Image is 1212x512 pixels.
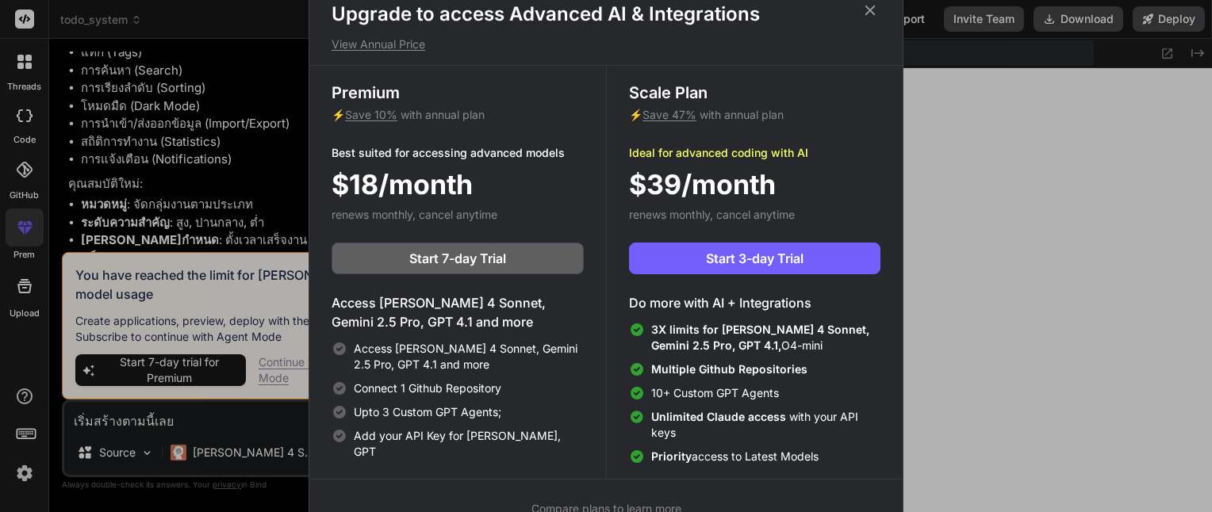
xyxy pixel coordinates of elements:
[332,82,584,104] h3: Premium
[332,145,584,161] p: Best suited for accessing advanced models
[354,380,501,396] span: Connect 1 Github Repository
[332,2,880,27] h1: Upgrade to access Advanced AI & Integrations
[332,208,497,221] span: renews monthly, cancel anytime
[332,293,584,331] h4: Access [PERSON_NAME] 4 Sonnet, Gemini 2.5 Pro, GPT 4.1 and more
[354,341,584,373] span: Access [PERSON_NAME] 4 Sonnet, Gemini 2.5 Pro, GPT 4.1 and more
[629,107,880,123] p: ⚡ with annual plan
[651,449,692,463] span: Priority
[706,249,804,268] span: Start 3-day Trial
[651,410,789,423] span: Unlimited Claude access
[642,108,696,121] span: Save 47%
[629,208,795,221] span: renews monthly, cancel anytime
[629,243,880,274] button: Start 3-day Trial
[629,164,776,204] span: $39/month
[332,243,584,274] button: Start 7-day Trial
[629,82,880,104] h3: Scale Plan
[345,108,397,121] span: Save 10%
[354,428,584,460] span: Add your API Key for [PERSON_NAME], GPT
[651,409,880,441] span: with your API keys
[409,249,506,268] span: Start 7-day Trial
[332,164,473,204] span: $18/month
[651,385,779,401] span: 10+ Custom GPT Agents
[332,36,880,52] p: View Annual Price
[629,293,880,312] h4: Do more with AI + Integrations
[651,322,880,353] span: O4-mini
[651,362,807,376] span: Multiple Github Repositories
[332,107,584,123] p: ⚡ with annual plan
[629,145,880,161] p: Ideal for advanced coding with AI
[651,323,869,352] span: 3X limits for [PERSON_NAME] 4 Sonnet, Gemini 2.5 Pro, GPT 4.1,
[354,404,501,420] span: Upto 3 Custom GPT Agents;
[651,449,819,464] span: access to Latest Models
